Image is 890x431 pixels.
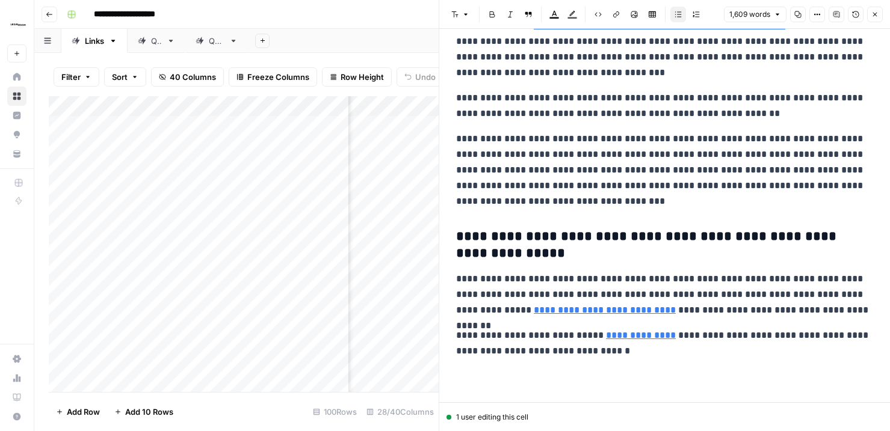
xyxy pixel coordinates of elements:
[7,144,26,164] a: Your Data
[151,35,162,47] div: QA
[7,125,26,144] a: Opportunities
[447,412,883,423] div: 1 user editing this cell
[322,67,392,87] button: Row Height
[7,388,26,407] a: Learning Hub
[308,402,362,421] div: 100 Rows
[362,402,439,421] div: 28/40 Columns
[104,67,146,87] button: Sort
[7,14,29,35] img: LegalZoom Logo
[7,106,26,125] a: Insights
[185,29,248,53] a: QA2
[7,87,26,106] a: Browse
[125,406,173,418] span: Add 10 Rows
[729,9,770,20] span: 1,609 words
[67,406,100,418] span: Add Row
[170,71,216,83] span: 40 Columns
[229,67,317,87] button: Freeze Columns
[247,71,309,83] span: Freeze Columns
[85,35,104,47] div: Links
[107,402,181,421] button: Add 10 Rows
[7,368,26,388] a: Usage
[397,67,443,87] button: Undo
[7,349,26,368] a: Settings
[49,402,107,421] button: Add Row
[128,29,185,53] a: QA
[209,35,224,47] div: QA2
[151,67,224,87] button: 40 Columns
[61,29,128,53] a: Links
[61,71,81,83] span: Filter
[415,71,436,83] span: Undo
[7,407,26,426] button: Help + Support
[7,67,26,87] a: Home
[54,67,99,87] button: Filter
[112,71,128,83] span: Sort
[7,10,26,40] button: Workspace: LegalZoom
[724,7,786,22] button: 1,609 words
[341,71,384,83] span: Row Height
